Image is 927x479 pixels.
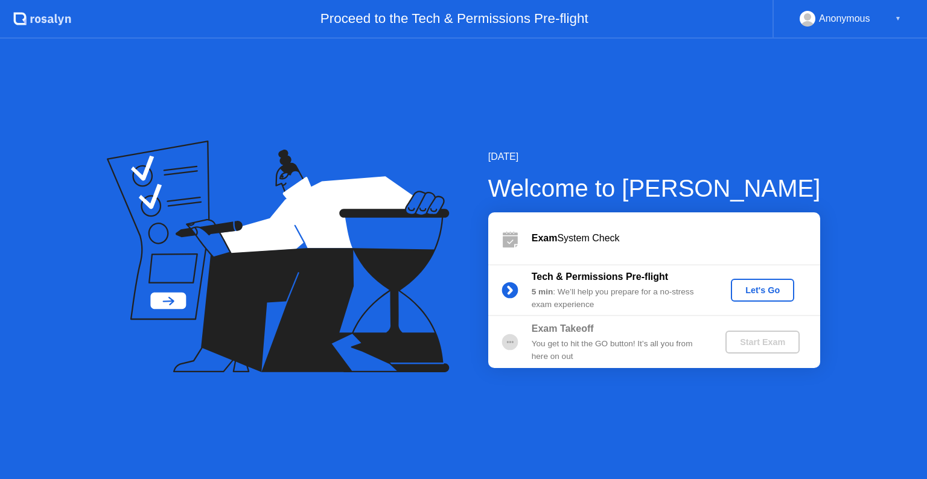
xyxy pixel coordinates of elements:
button: Start Exam [725,331,800,354]
div: Anonymous [819,11,870,27]
div: Start Exam [730,337,795,347]
div: : We’ll help you prepare for a no-stress exam experience [532,286,706,311]
div: Welcome to [PERSON_NAME] [488,170,821,206]
b: Exam [532,233,558,243]
div: [DATE] [488,150,821,164]
div: System Check [532,231,820,246]
b: Tech & Permissions Pre-flight [532,271,668,282]
b: 5 min [532,287,553,296]
div: Let's Go [736,285,789,295]
div: ▼ [895,11,901,27]
button: Let's Go [731,279,794,302]
b: Exam Takeoff [532,323,594,334]
div: You get to hit the GO button! It’s all you from here on out [532,338,706,363]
